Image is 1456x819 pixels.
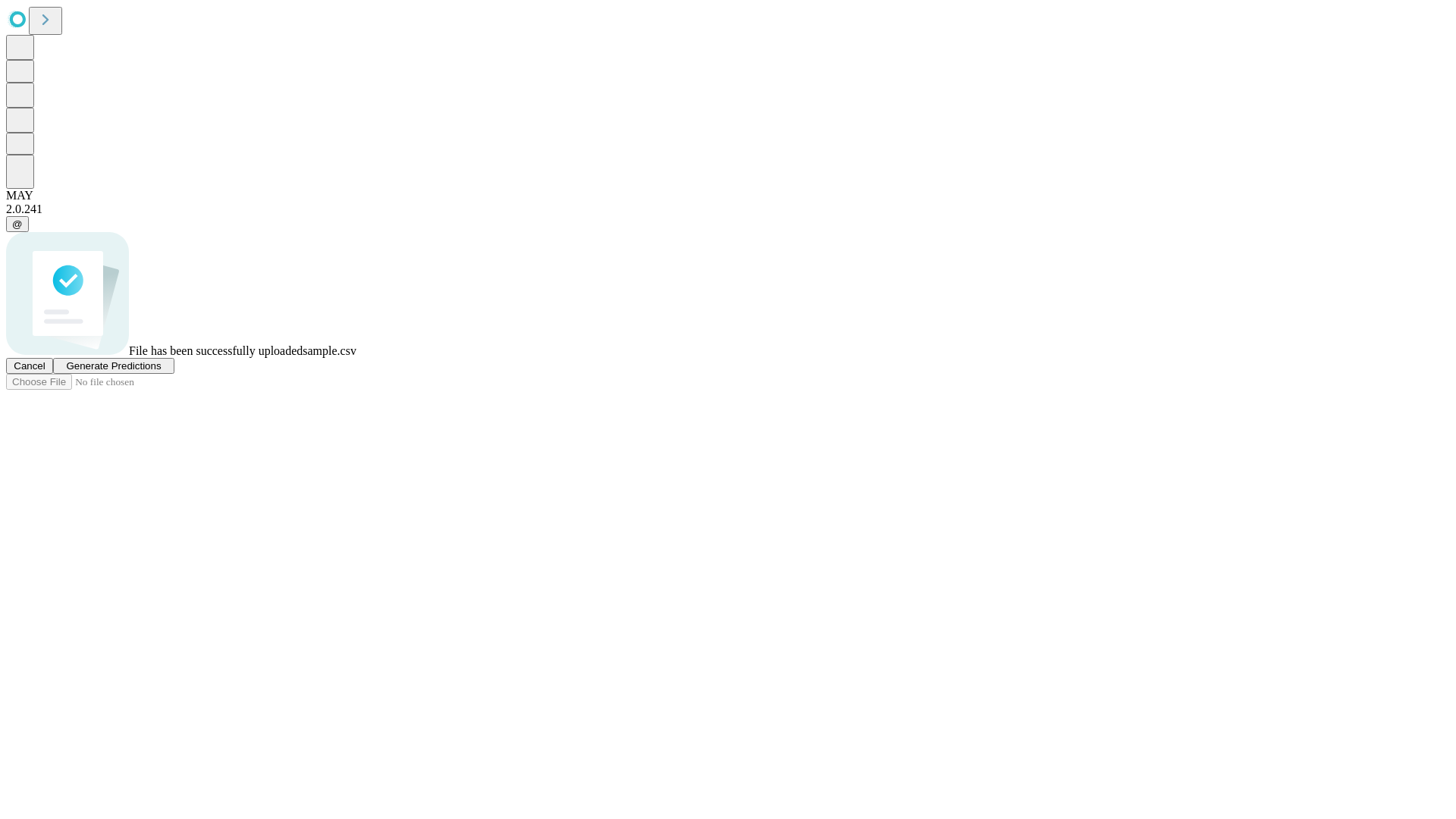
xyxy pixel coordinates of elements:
div: MAY [6,189,1450,202]
button: @ [6,216,29,232]
span: Generate Predictions [66,360,161,372]
span: Cancel [14,360,45,372]
button: Generate Predictions [53,358,174,374]
span: File has been successfully uploaded [129,344,303,357]
span: sample.csv [303,344,356,357]
button: Cancel [6,358,53,374]
div: 2.0.241 [6,202,1450,216]
span: @ [12,218,23,230]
